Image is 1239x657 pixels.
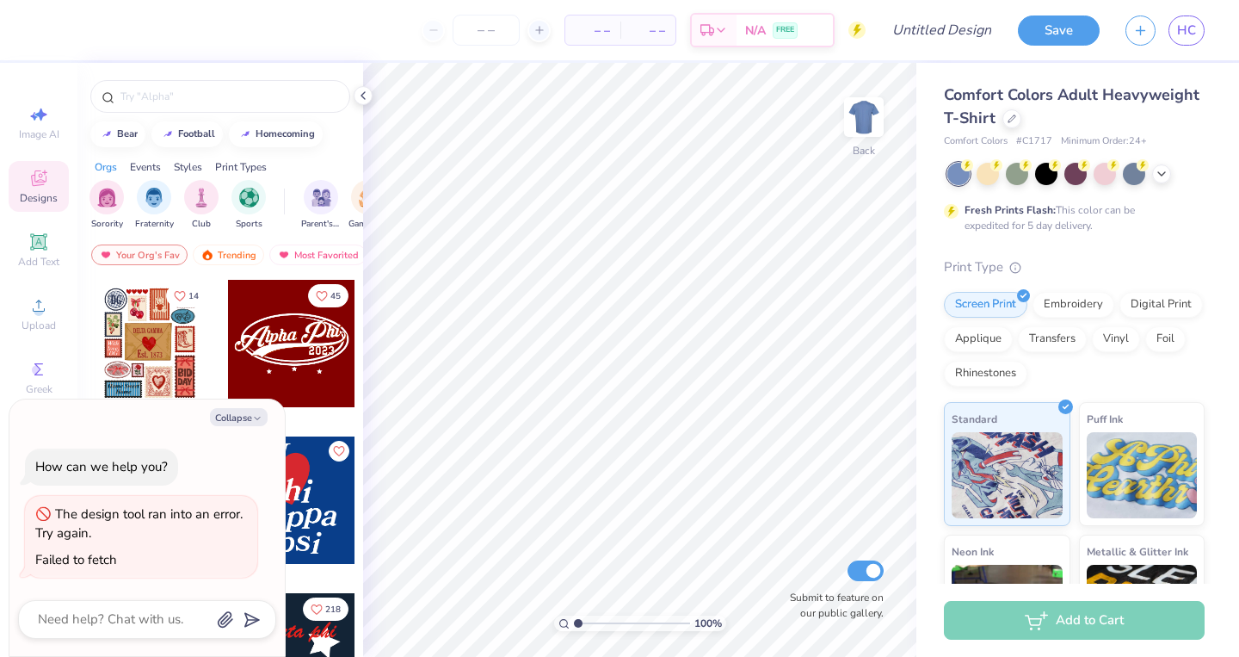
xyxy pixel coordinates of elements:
[301,180,341,231] button: filter button
[965,202,1176,233] div: This color can be expedited for 5 day delivery.
[952,410,997,428] span: Standard
[236,218,262,231] span: Sports
[166,284,206,307] button: Like
[1016,134,1052,149] span: # C1717
[22,319,56,332] span: Upload
[780,590,884,621] label: Submit to feature on our public gallery.
[776,24,794,36] span: FREE
[229,121,323,147] button: homecoming
[35,551,117,568] div: Failed to fetch
[35,505,243,542] div: The design tool ran into an error. Try again.
[145,188,163,208] img: Fraternity Image
[35,458,168,475] div: How can we help you?
[18,255,59,269] span: Add Text
[89,180,124,231] button: filter button
[161,129,175,139] img: trend_line.gif
[256,129,315,139] div: homecoming
[1087,565,1198,651] img: Metallic & Glitter Ink
[231,180,266,231] button: filter button
[135,180,174,231] button: filter button
[944,292,1027,318] div: Screen Print
[20,191,58,205] span: Designs
[184,180,219,231] div: filter for Club
[944,361,1027,387] div: Rhinestones
[188,292,199,301] span: 14
[239,188,259,208] img: Sports Image
[95,159,117,175] div: Orgs
[952,432,1063,518] img: Standard
[944,326,1013,352] div: Applique
[1018,326,1087,352] div: Transfers
[200,249,214,261] img: trending.gif
[100,129,114,139] img: trend_line.gif
[359,188,379,208] img: Game Day Image
[238,129,252,139] img: trend_line.gif
[576,22,610,40] span: – –
[91,245,188,265] div: Your Org's Fav
[694,616,722,631] span: 100 %
[117,129,138,139] div: bear
[944,134,1008,149] span: Comfort Colors
[952,542,994,561] span: Neon Ink
[1087,410,1123,428] span: Puff Ink
[135,218,174,231] span: Fraternity
[878,13,1005,47] input: Untitled Design
[97,188,117,208] img: Sorority Image
[853,143,875,158] div: Back
[330,292,341,301] span: 45
[174,159,202,175] div: Styles
[348,180,388,231] div: filter for Game Day
[90,121,145,147] button: bear
[1119,292,1203,318] div: Digital Print
[745,22,766,40] span: N/A
[301,180,341,231] div: filter for Parent's Weekend
[965,203,1056,217] strong: Fresh Prints Flash:
[119,88,339,105] input: Try "Alpha"
[1018,15,1100,46] button: Save
[453,15,520,46] input: – –
[210,408,268,426] button: Collapse
[99,249,113,261] img: most_fav.gif
[89,180,124,231] div: filter for Sorority
[26,382,52,396] span: Greek
[231,180,266,231] div: filter for Sports
[135,180,174,231] div: filter for Fraternity
[1092,326,1140,352] div: Vinyl
[303,598,348,621] button: Like
[130,159,161,175] div: Events
[1032,292,1114,318] div: Embroidery
[944,84,1199,128] span: Comfort Colors Adult Heavyweight T-Shirt
[847,100,881,134] img: Back
[1145,326,1186,352] div: Foil
[151,121,223,147] button: football
[192,218,211,231] span: Club
[193,245,264,265] div: Trending
[1168,15,1205,46] a: HC
[215,159,267,175] div: Print Types
[944,257,1205,277] div: Print Type
[308,284,348,307] button: Like
[329,441,349,462] button: Like
[19,127,59,141] span: Image AI
[348,218,388,231] span: Game Day
[192,188,211,208] img: Club Image
[1177,21,1196,40] span: HC
[325,605,341,614] span: 218
[269,245,367,265] div: Most Favorited
[311,188,331,208] img: Parent's Weekend Image
[184,180,219,231] button: filter button
[301,218,341,231] span: Parent's Weekend
[348,180,388,231] button: filter button
[631,22,665,40] span: – –
[277,249,291,261] img: most_fav.gif
[1087,432,1198,518] img: Puff Ink
[1061,134,1147,149] span: Minimum Order: 24 +
[91,218,123,231] span: Sorority
[952,565,1063,651] img: Neon Ink
[1087,542,1188,561] span: Metallic & Glitter Ink
[178,129,215,139] div: football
